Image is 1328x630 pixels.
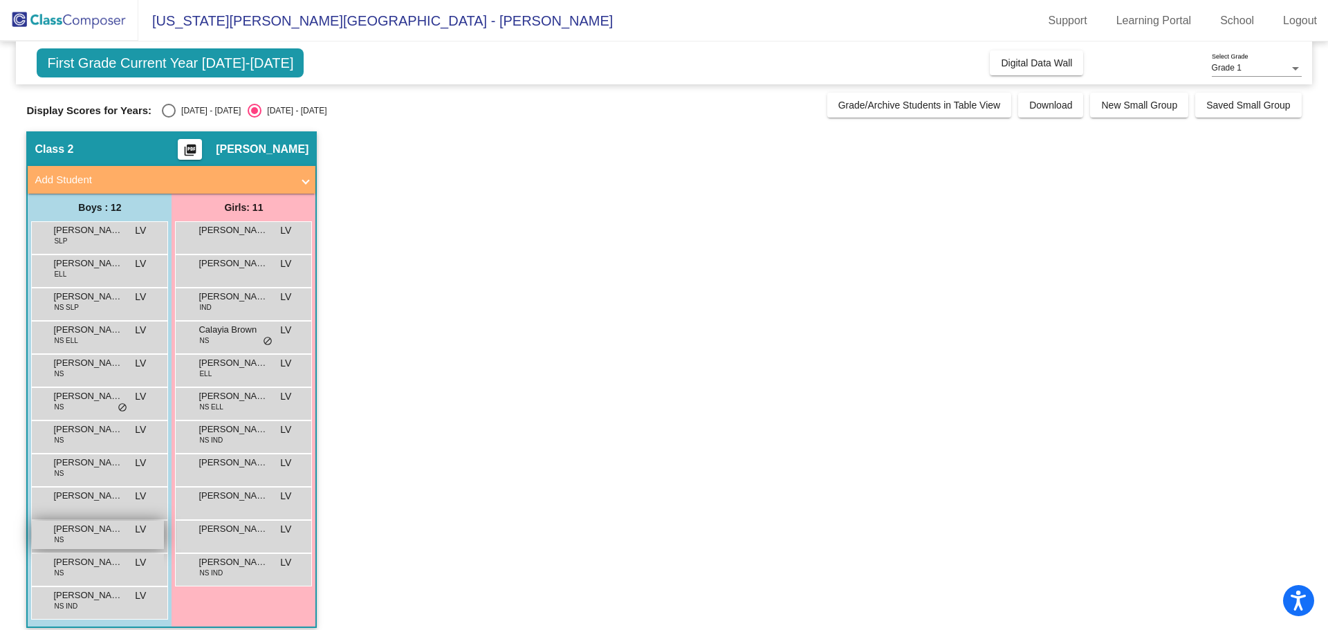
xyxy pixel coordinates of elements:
[1101,100,1177,111] span: New Small Group
[54,402,64,412] span: NS
[53,456,122,470] span: [PERSON_NAME]
[135,456,146,470] span: LV
[135,522,146,537] span: LV
[53,356,122,370] span: [PERSON_NAME]
[53,290,122,304] span: [PERSON_NAME]
[54,236,67,246] span: SLP
[263,336,273,347] span: do_not_disturb_alt
[54,435,64,445] span: NS
[54,568,64,578] span: NS
[1090,93,1188,118] button: New Small Group
[1206,100,1290,111] span: Saved Small Group
[199,489,268,503] span: [PERSON_NAME]
[54,601,77,611] span: NS IND
[53,389,122,403] span: [PERSON_NAME]
[135,257,146,271] span: LV
[199,290,268,304] span: [PERSON_NAME]
[54,369,64,379] span: NS
[280,257,291,271] span: LV
[35,172,292,188] mat-panel-title: Add Student
[138,10,613,32] span: [US_STATE][PERSON_NAME][GEOGRAPHIC_DATA] - [PERSON_NAME]
[280,323,291,337] span: LV
[182,143,199,163] mat-icon: picture_as_pdf
[990,50,1083,75] button: Digital Data Wall
[53,555,122,569] span: [PERSON_NAME]
[1195,93,1301,118] button: Saved Small Group
[135,423,146,437] span: LV
[28,166,315,194] mat-expansion-panel-header: Add Student
[199,522,268,536] span: [PERSON_NAME]
[199,223,268,237] span: [PERSON_NAME]
[178,139,202,160] button: Print Students Details
[1029,100,1072,111] span: Download
[54,302,79,313] span: NS SLP
[54,468,64,479] span: NS
[827,93,1012,118] button: Grade/Archive Students in Table View
[176,104,241,117] div: [DATE] - [DATE]
[1018,93,1083,118] button: Download
[28,194,172,221] div: Boys : 12
[280,223,291,238] span: LV
[280,423,291,437] span: LV
[199,257,268,270] span: [PERSON_NAME]
[54,535,64,545] span: NS
[838,100,1001,111] span: Grade/Archive Students in Table View
[54,269,66,279] span: ELL
[135,223,146,238] span: LV
[54,335,77,346] span: NS ELL
[53,257,122,270] span: [PERSON_NAME]
[199,389,268,403] span: [PERSON_NAME]
[280,489,291,503] span: LV
[199,555,268,569] span: [PERSON_NAME]
[135,555,146,570] span: LV
[261,104,326,117] div: [DATE] - [DATE]
[199,369,212,379] span: ELL
[53,423,122,436] span: [PERSON_NAME]
[53,323,122,337] span: [PERSON_NAME]
[53,589,122,602] span: [PERSON_NAME]
[199,402,223,412] span: NS ELL
[280,522,291,537] span: LV
[1001,57,1072,68] span: Digital Data Wall
[199,335,209,346] span: NS
[53,522,122,536] span: [PERSON_NAME]
[199,568,223,578] span: NS IND
[199,356,268,370] span: [PERSON_NAME]
[199,323,268,337] span: Calayia Brown
[37,48,304,77] span: First Grade Current Year [DATE]-[DATE]
[118,402,127,414] span: do_not_disturb_alt
[135,389,146,404] span: LV
[280,389,291,404] span: LV
[1272,10,1328,32] a: Logout
[135,589,146,603] span: LV
[1105,10,1203,32] a: Learning Portal
[199,423,268,436] span: [PERSON_NAME]
[1037,10,1098,32] a: Support
[199,456,268,470] span: [PERSON_NAME]
[53,223,122,237] span: [PERSON_NAME]
[135,489,146,503] span: LV
[135,323,146,337] span: LV
[199,435,223,445] span: NS IND
[1212,63,1242,73] span: Grade 1
[216,142,308,156] span: [PERSON_NAME]
[280,456,291,470] span: LV
[280,555,291,570] span: LV
[26,104,151,117] span: Display Scores for Years:
[280,356,291,371] span: LV
[1209,10,1265,32] a: School
[135,290,146,304] span: LV
[280,290,291,304] span: LV
[172,194,315,221] div: Girls: 11
[162,104,326,118] mat-radio-group: Select an option
[53,489,122,503] span: [PERSON_NAME]
[35,142,73,156] span: Class 2
[135,356,146,371] span: LV
[199,302,211,313] span: IND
